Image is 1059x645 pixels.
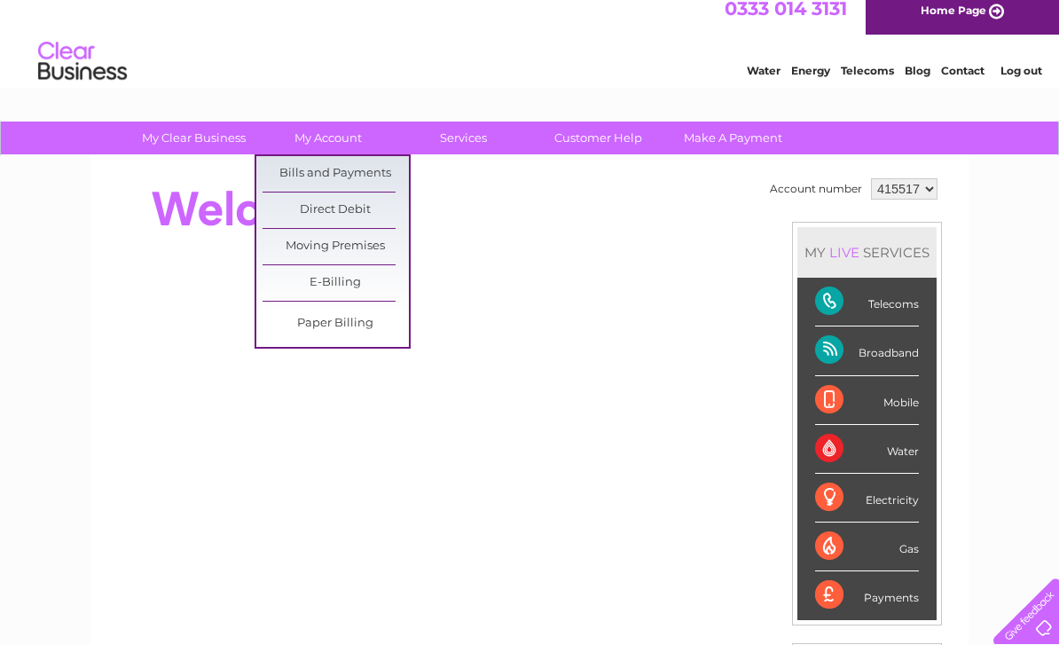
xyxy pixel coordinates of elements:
a: Paper Billing [263,306,409,342]
a: Log out [1000,75,1042,89]
a: E-Billing [263,265,409,301]
a: Energy [791,75,830,89]
a: Services [390,122,537,154]
div: Clear Business is a trading name of Verastar Limited (registered in [GEOGRAPHIC_DATA] No. 3667643... [112,10,950,86]
div: Electricity [815,474,919,523]
a: Customer Help [525,122,671,154]
a: Bills and Payments [263,156,409,192]
div: Broadband [815,326,919,375]
img: logo.png [37,46,128,100]
div: LIVE [826,244,863,261]
div: Payments [815,571,919,619]
a: Contact [941,75,984,89]
td: Account number [765,174,867,204]
a: My Clear Business [121,122,267,154]
div: Telecoms [815,278,919,326]
div: MY SERVICES [797,227,937,278]
div: Mobile [815,376,919,425]
a: 0333 014 3131 [725,9,847,31]
div: Water [815,425,919,474]
a: Moving Premises [263,229,409,264]
a: Direct Debit [263,193,409,228]
a: Make A Payment [660,122,806,154]
a: Telecoms [841,75,894,89]
a: My Account [255,122,402,154]
a: Water [747,75,781,89]
a: Blog [905,75,930,89]
div: Gas [815,523,919,571]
